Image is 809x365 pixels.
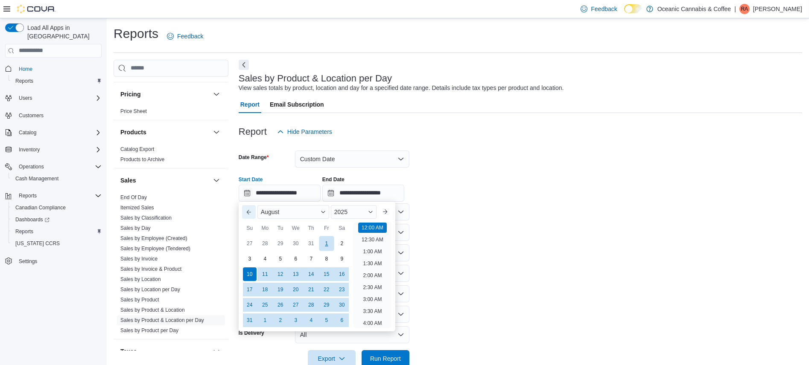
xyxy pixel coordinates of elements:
button: Reports [2,190,105,202]
span: Reports [15,78,33,84]
div: day-29 [274,237,287,250]
button: Customers [2,109,105,122]
a: Sales by Location per Day [120,287,180,293]
button: Users [2,92,105,104]
button: Open list of options [397,270,404,277]
button: Reports [15,191,40,201]
img: Cova [17,5,55,13]
a: Dashboards [9,214,105,226]
span: Sales by Product & Location per Day [120,317,204,324]
span: Products to Archive [120,156,164,163]
a: Sales by Product per Day [120,327,178,333]
button: Canadian Compliance [9,202,105,214]
span: Sales by Product per Day [120,327,178,334]
div: day-19 [274,283,287,296]
li: 12:00 AM [358,223,387,233]
div: day-31 [243,313,257,327]
div: Tu [274,221,287,235]
div: day-3 [243,252,257,266]
span: Hide Parameters [287,127,332,136]
div: day-1 [258,313,272,327]
h3: Sales [120,176,136,185]
div: day-1 [319,236,334,251]
button: Catalog [15,127,40,138]
h3: Sales by Product & Location per Day [239,73,392,84]
button: Sales [211,175,222,185]
div: day-4 [258,252,272,266]
h3: Products [120,128,146,136]
div: View sales totals by product, location and day for a specified date range. Details include tax ty... [239,84,564,93]
button: Catalog [2,127,105,139]
button: Inventory [15,145,43,155]
input: Press the down key to open a popover containing a calendar. [322,185,404,202]
h3: Pricing [120,90,140,98]
button: Operations [15,162,47,172]
p: [PERSON_NAME] [753,4,802,14]
span: Reports [12,76,102,86]
button: Inventory [2,144,105,156]
span: Load All Apps in [GEOGRAPHIC_DATA] [24,23,102,41]
li: 2:00 AM [359,270,385,281]
div: day-6 [335,313,349,327]
span: Cash Management [15,175,58,182]
a: Settings [15,256,41,267]
div: day-9 [335,252,349,266]
button: Products [120,128,210,136]
span: Catalog [15,127,102,138]
button: Reports [9,226,105,238]
span: Dashboards [15,216,50,223]
a: Sales by Product [120,297,159,303]
div: Button. Open the year selector. 2025 is currently selected. [331,205,377,219]
div: day-24 [243,298,257,312]
a: Feedback [577,0,620,17]
li: 12:30 AM [358,235,387,245]
span: Canadian Compliance [15,204,66,211]
div: day-26 [274,298,287,312]
span: Email Subscription [270,96,324,113]
a: Products to Archive [120,156,164,162]
span: Settings [15,255,102,266]
div: day-30 [289,237,303,250]
div: day-18 [258,283,272,296]
div: day-30 [335,298,349,312]
span: Home [15,64,102,74]
div: day-29 [320,298,333,312]
p: Oceanic Cannabis & Coffee [657,4,731,14]
button: Home [2,63,105,75]
a: Reports [12,76,37,86]
span: Home [19,66,32,72]
span: Operations [19,163,44,170]
button: Reports [9,75,105,87]
span: Sales by Employee (Tendered) [120,245,190,252]
label: Start Date [239,176,263,183]
div: day-22 [320,283,333,296]
span: Reports [15,191,102,201]
div: day-5 [320,313,333,327]
div: day-8 [320,252,333,266]
a: [US_STATE] CCRS [12,238,63,249]
div: day-3 [289,313,303,327]
div: day-2 [335,237,349,250]
span: Sales by Employee (Created) [120,235,187,242]
button: Taxes [120,347,210,356]
div: day-27 [243,237,257,250]
div: Pricing [114,106,228,120]
div: Th [304,221,318,235]
div: day-27 [289,298,303,312]
li: 3:00 AM [359,294,385,304]
span: Reports [19,192,37,199]
h3: Report [239,127,267,137]
span: Reports [12,226,102,237]
div: day-15 [320,267,333,281]
a: Customers [15,110,47,121]
button: Pricing [211,89,222,99]
div: Mo [258,221,272,235]
div: day-16 [335,267,349,281]
div: day-28 [258,237,272,250]
button: Next month [378,205,392,219]
div: Sales [114,192,228,339]
div: day-13 [289,267,303,281]
button: [US_STATE] CCRS [9,238,105,249]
